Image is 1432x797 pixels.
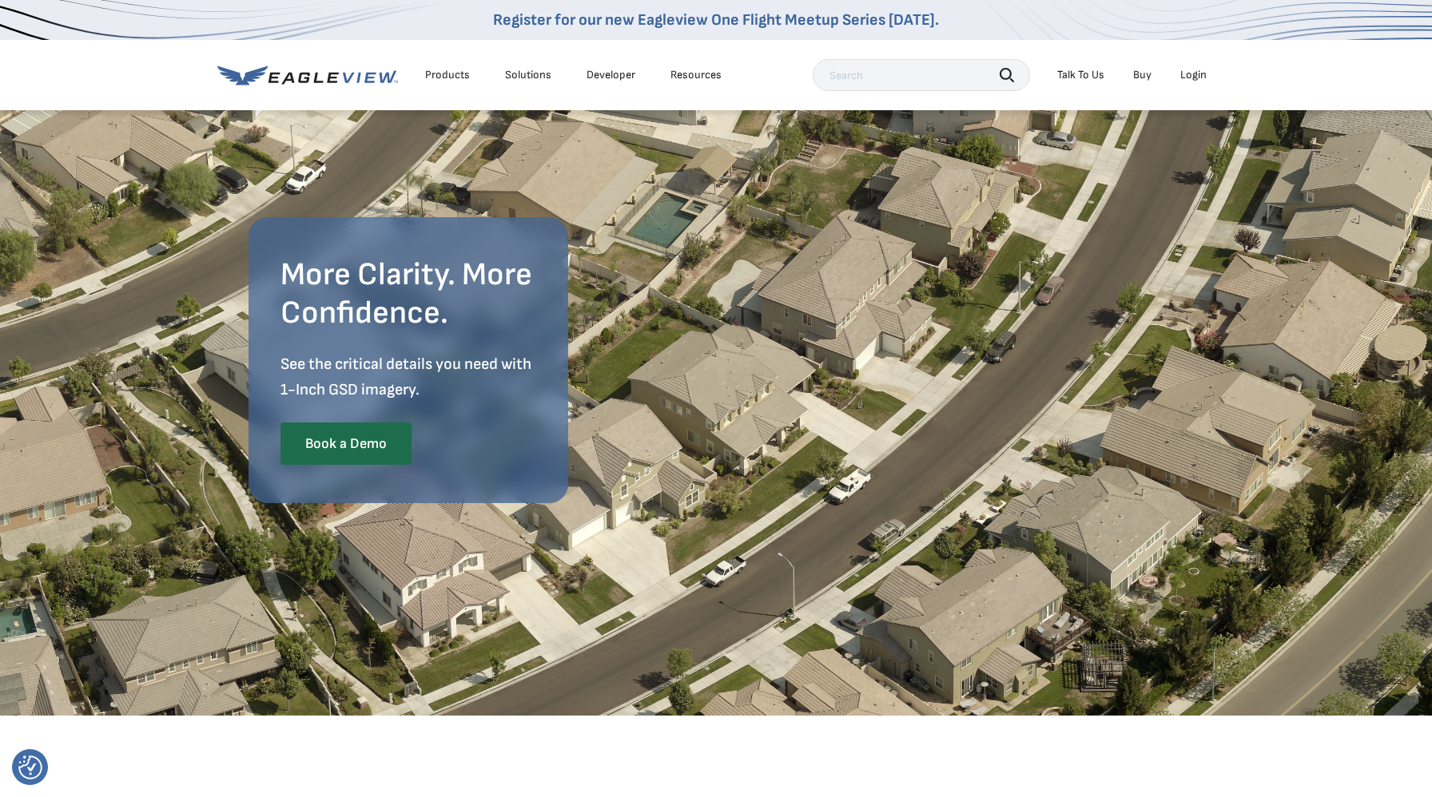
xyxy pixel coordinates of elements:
input: Search [813,59,1030,91]
a: Register for our new Eagleview One Flight Meetup Series [DATE]. [493,10,939,30]
a: Developer [587,68,635,82]
div: Login [1180,68,1207,82]
a: Book a Demo [280,422,412,466]
button: Consent Preferences [18,755,42,779]
a: Buy [1133,68,1152,82]
div: Solutions [505,68,551,82]
div: Talk To Us [1057,68,1104,82]
div: Products [425,68,470,82]
h2: More Clarity. More Confidence. [280,256,536,332]
div: Resources [670,68,722,82]
p: See the critical details you need with 1-Inch GSD imagery. [280,351,536,402]
img: Revisit consent button [18,755,42,779]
